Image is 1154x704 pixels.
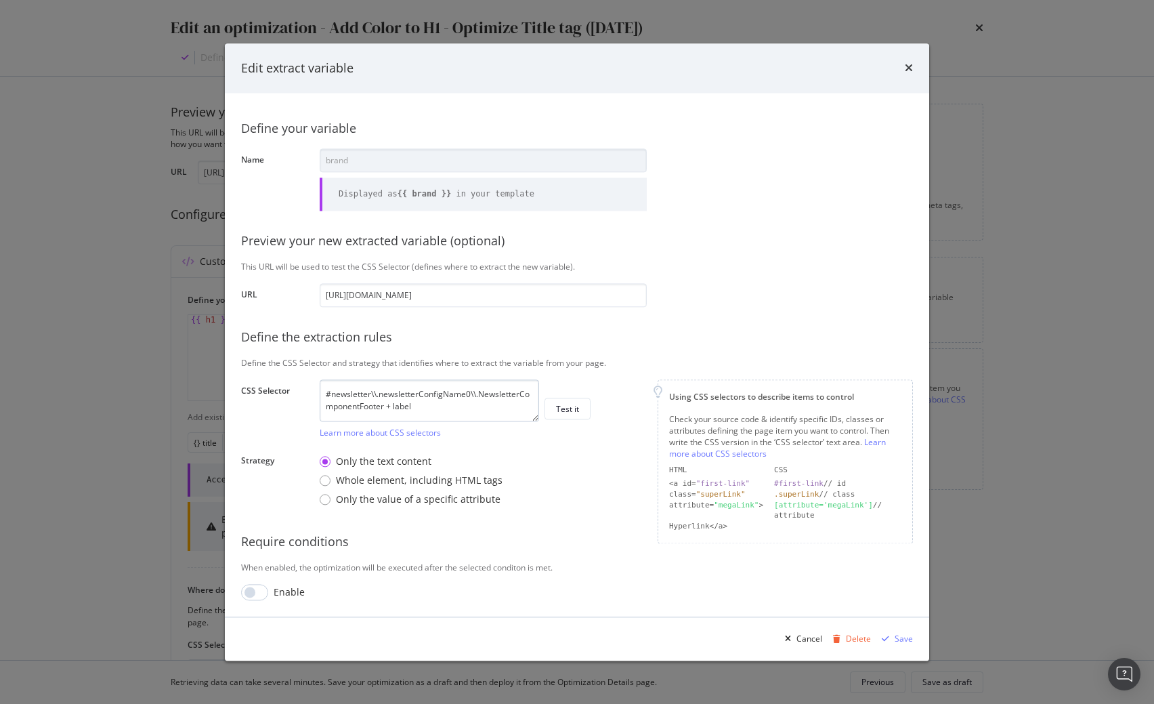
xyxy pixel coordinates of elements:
[846,634,871,645] div: Delete
[796,634,822,645] div: Cancel
[320,427,441,438] a: Learn more about CSS selectors
[339,188,534,200] div: Displayed as in your template
[241,562,913,573] div: When enabled, the optimization will be executed after the selected conditon is met.
[556,403,579,415] div: Test it
[241,154,309,207] label: Name
[241,232,913,250] div: Preview your new extracted variable (optional)
[774,480,824,489] div: #first-link
[696,480,750,489] div: "first-link"
[774,500,901,521] div: // attribute
[241,385,309,435] label: CSS Selector
[876,628,913,650] button: Save
[336,493,500,506] div: Only the value of a specific attribute
[320,379,539,421] textarea: #newsletter\\.newsletterConfigName0\\.NewsletterComponentFooter + label
[779,628,822,650] button: Cancel
[774,489,901,500] div: // class
[774,465,901,476] div: CSS
[669,465,763,476] div: HTML
[274,585,305,599] div: Enable
[895,634,913,645] div: Save
[669,413,901,460] div: Check your source code & identify specific IDs, classes or attributes defining the page item you ...
[320,283,647,307] input: https://www.example.com
[669,500,763,521] div: attribute= >
[669,437,886,460] a: Learn more about CSS selectors
[241,261,913,272] div: This URL will be used to test the CSS Selector (defines where to extract the new variable).
[320,493,503,506] div: Only the value of a specific attribute
[336,474,503,487] div: Whole element, including HTML tags
[241,60,354,77] div: Edit extract variable
[225,43,929,661] div: modal
[241,289,309,304] label: URL
[398,189,451,199] b: {{ brand }}
[336,455,431,468] div: Only the text content
[696,490,746,499] div: "superLink"
[241,533,913,551] div: Require conditions
[828,628,871,650] button: Delete
[669,521,763,532] div: Hyperlink</a>
[320,474,503,487] div: Whole element, including HTML tags
[905,60,913,77] div: times
[241,357,913,369] div: Define the CSS Selector and strategy that identifies where to extract the variable from your page.
[241,121,913,138] div: Define your variable
[774,501,873,510] div: [attribute='megaLink']
[320,455,503,468] div: Only the text content
[774,490,819,499] div: .superLink
[241,329,913,346] div: Define the extraction rules
[544,398,591,420] button: Test it
[669,489,763,500] div: class=
[1108,658,1140,690] div: Open Intercom Messenger
[669,479,763,490] div: <a id=
[714,501,758,510] div: "megaLink"
[669,391,901,402] div: Using CSS selectors to describe items to control
[774,479,901,490] div: // id
[241,455,309,508] label: Strategy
